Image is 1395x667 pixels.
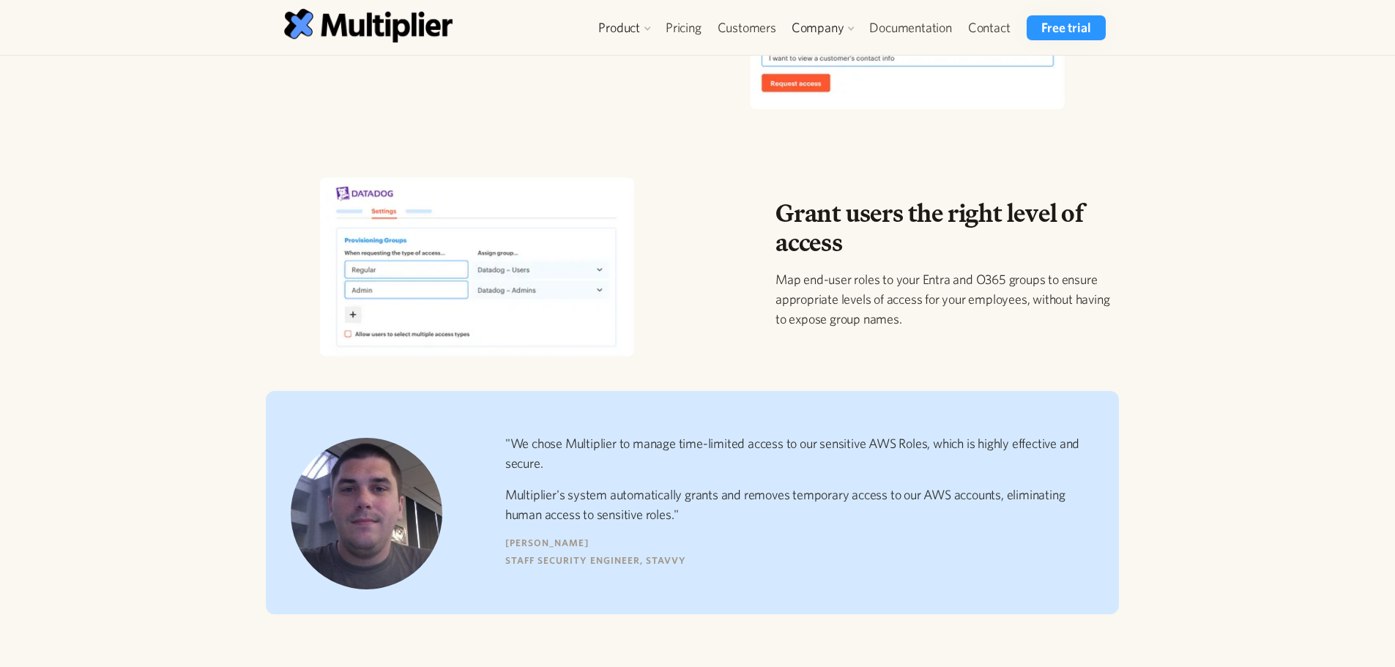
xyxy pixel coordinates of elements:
[775,269,1111,329] p: Map end-user roles to your Entra and O365 groups to ensure appropriate levels of access for your ...
[775,193,1084,262] span: Grant users the right level of access
[505,485,1084,524] p: Multiplier's system automatically grants and removes temporary access to our AWS accounts, elimin...
[505,554,1084,568] h6: staff security engineer, stavvy
[505,433,1084,473] p: "We chose Multiplier to manage time-limited access to our sensitive AWS Roles, which is highly ef...
[960,15,1019,40] a: Contact
[792,19,844,37] div: Company
[591,15,658,40] div: Product
[784,15,862,40] div: Company
[861,15,959,40] a: Documentation
[710,15,784,40] a: Customers
[505,537,589,548] strong: [PERSON_NAME]
[598,19,640,37] div: Product
[658,15,710,40] a: Pricing
[1027,15,1105,40] a: Free trial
